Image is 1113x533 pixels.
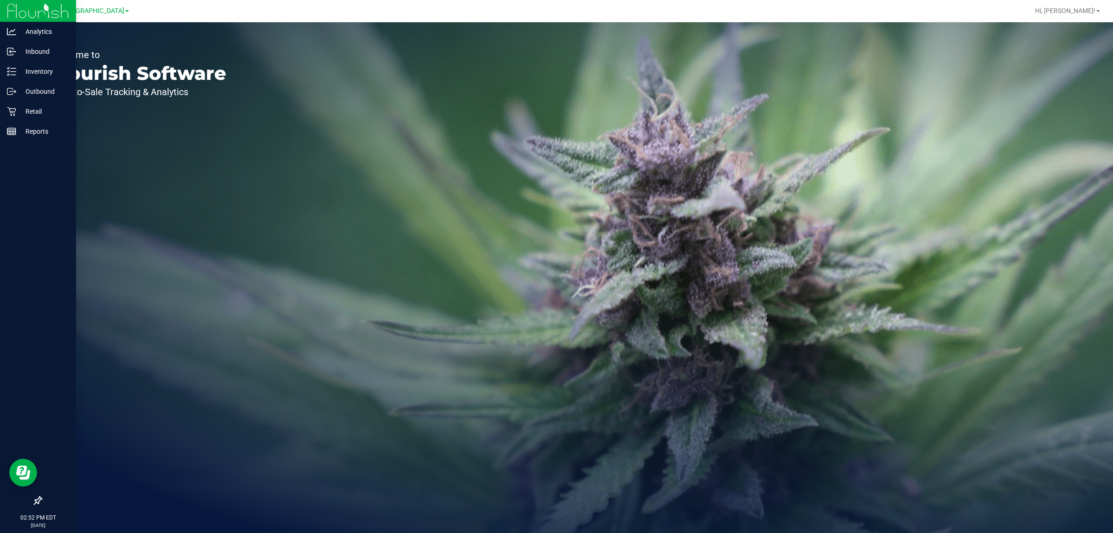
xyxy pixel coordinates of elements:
p: Analytics [16,26,72,37]
p: Flourish Software [50,64,226,83]
p: [DATE] [4,522,72,529]
p: Retail [16,106,72,117]
p: Welcome to [50,50,226,59]
p: Inbound [16,46,72,57]
p: Inventory [16,66,72,77]
inline-svg: Reports [7,127,16,136]
inline-svg: Outbound [7,87,16,96]
p: Outbound [16,86,72,97]
iframe: Resource center [9,459,37,487]
p: Seed-to-Sale Tracking & Analytics [50,87,226,97]
inline-svg: Inbound [7,47,16,56]
inline-svg: Analytics [7,27,16,36]
span: [GEOGRAPHIC_DATA] [61,7,124,15]
inline-svg: Inventory [7,67,16,76]
p: 02:52 PM EDT [4,513,72,522]
p: Reports [16,126,72,137]
span: Hi, [PERSON_NAME]! [1035,7,1095,14]
inline-svg: Retail [7,107,16,116]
